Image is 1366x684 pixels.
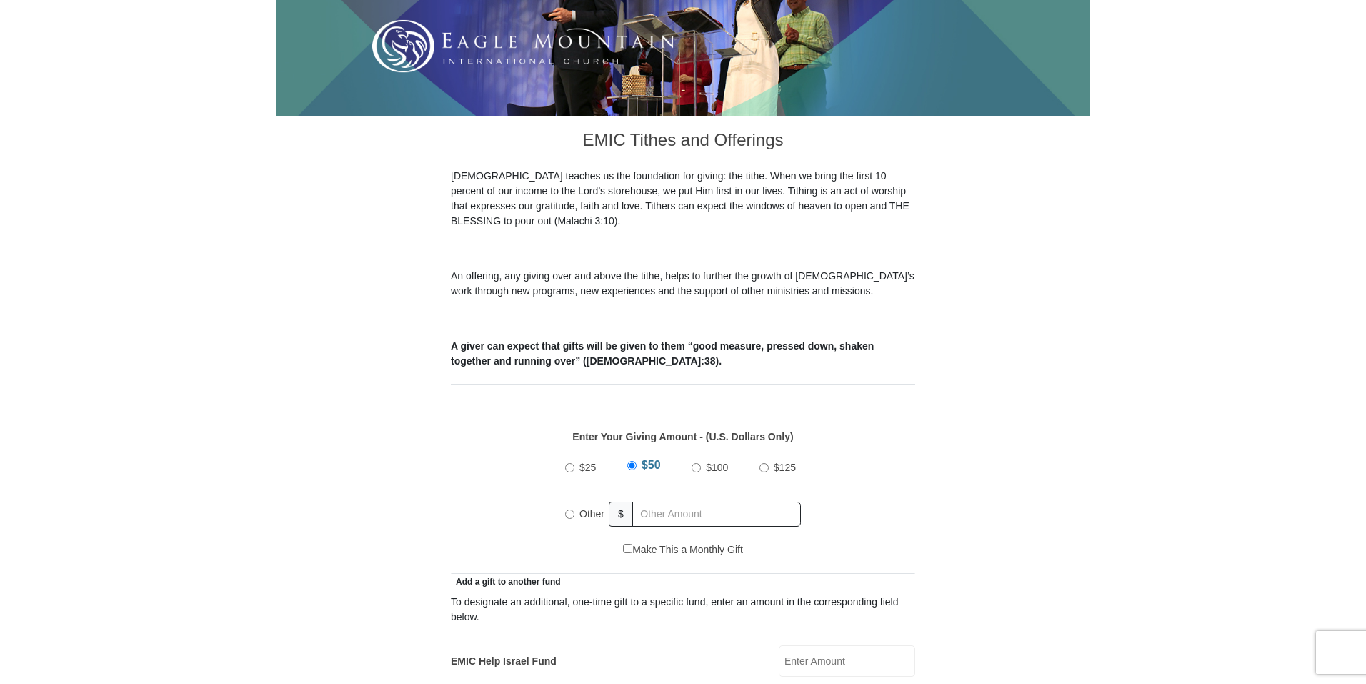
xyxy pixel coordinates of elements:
[572,431,793,442] strong: Enter Your Giving Amount - (U.S. Dollars Only)
[451,340,874,367] b: A giver can expect that gifts will be given to them “good measure, pressed down, shaken together ...
[451,654,557,669] label: EMIC Help Israel Fund
[774,462,796,473] span: $125
[632,502,801,527] input: Other Amount
[609,502,633,527] span: $
[451,595,915,625] div: To designate an additional, one-time gift to a specific fund, enter an amount in the correspondin...
[779,645,915,677] input: Enter Amount
[451,116,915,169] h3: EMIC Tithes and Offerings
[642,459,661,471] span: $50
[579,462,596,473] span: $25
[623,544,632,553] input: Make This a Monthly Gift
[579,508,604,520] span: Other
[451,269,915,299] p: An offering, any giving over and above the tithe, helps to further the growth of [DEMOGRAPHIC_DAT...
[623,542,743,557] label: Make This a Monthly Gift
[451,577,561,587] span: Add a gift to another fund
[451,169,915,229] p: [DEMOGRAPHIC_DATA] teaches us the foundation for giving: the tithe. When we bring the first 10 pe...
[706,462,728,473] span: $100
